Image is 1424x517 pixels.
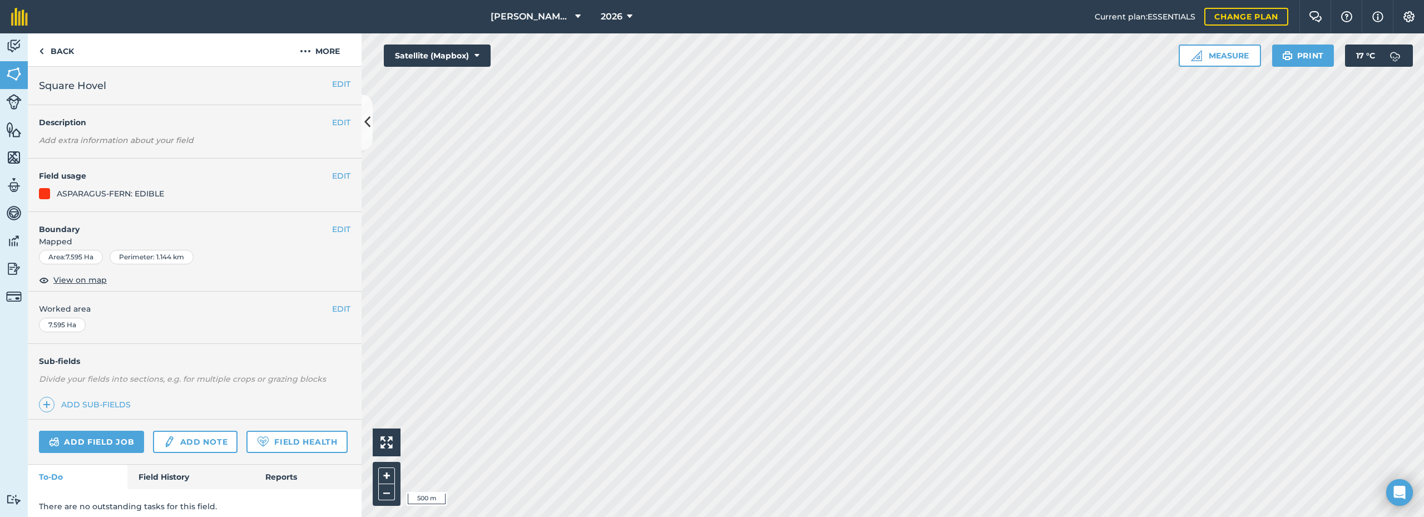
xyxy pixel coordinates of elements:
[332,170,350,182] button: EDIT
[6,38,22,55] img: svg+xml;base64,PD94bWwgdmVyc2lvbj0iMS4wIiBlbmNvZGluZz0idXRmLTgiPz4KPCEtLSBHZW5lcmF0b3I6IEFkb2JlIE...
[1191,50,1202,61] img: Ruler icon
[6,233,22,249] img: svg+xml;base64,PD94bWwgdmVyc2lvbj0iMS4wIiBlbmNvZGluZz0idXRmLTgiPz4KPCEtLSBHZW5lcmF0b3I6IEFkb2JlIE...
[378,467,395,484] button: +
[43,398,51,411] img: svg+xml;base64,PHN2ZyB4bWxucz0iaHR0cDovL3d3dy53My5vcmcvMjAwMC9zdmciIHdpZHRoPSIxNCIgaGVpZ2h0PSIyNC...
[1282,49,1293,62] img: svg+xml;base64,PHN2ZyB4bWxucz0iaHR0cDovL3d3dy53My5vcmcvMjAwMC9zdmciIHdpZHRoPSIxOSIgaGVpZ2h0PSIyNC...
[1356,45,1375,67] span: 17 ° C
[1340,11,1353,22] img: A question mark icon
[110,250,194,264] div: Perimeter : 1.144 km
[28,33,85,66] a: Back
[6,177,22,194] img: svg+xml;base64,PD94bWwgdmVyc2lvbj0iMS4wIiBlbmNvZGluZz0idXRmLTgiPz4KPCEtLSBHZW5lcmF0b3I6IEFkb2JlIE...
[254,465,362,489] a: Reports
[378,484,395,500] button: –
[6,260,22,277] img: svg+xml;base64,PD94bWwgdmVyc2lvbj0iMS4wIiBlbmNvZGluZz0idXRmLTgiPz4KPCEtLSBHZW5lcmF0b3I6IEFkb2JlIE...
[49,435,60,449] img: svg+xml;base64,PD94bWwgdmVyc2lvbj0iMS4wIiBlbmNvZGluZz0idXRmLTgiPz4KPCEtLSBHZW5lcmF0b3I6IEFkb2JlIE...
[1179,45,1261,67] button: Measure
[332,223,350,235] button: EDIT
[6,121,22,138] img: svg+xml;base64,PHN2ZyB4bWxucz0iaHR0cDovL3d3dy53My5vcmcvMjAwMC9zdmciIHdpZHRoPSI1NiIgaGVpZ2h0PSI2MC...
[39,318,86,332] div: 7.595 Ha
[163,435,175,449] img: svg+xml;base64,PD94bWwgdmVyc2lvbj0iMS4wIiBlbmNvZGluZz0idXRmLTgiPz4KPCEtLSBHZW5lcmF0b3I6IEFkb2JlIE...
[39,303,350,315] span: Worked area
[39,374,326,384] em: Divide your fields into sections, e.g. for multiple crops or grazing blocks
[1309,11,1322,22] img: Two speech bubbles overlapping with the left bubble in the forefront
[57,188,164,200] div: ASPARAGUS-FERN: EDIBLE
[39,431,144,453] a: Add field job
[332,78,350,90] button: EDIT
[246,431,347,453] a: Field Health
[1402,11,1416,22] img: A cog icon
[332,116,350,129] button: EDIT
[6,494,22,505] img: svg+xml;base64,PD94bWwgdmVyc2lvbj0iMS4wIiBlbmNvZGluZz0idXRmLTgiPz4KPCEtLSBHZW5lcmF0b3I6IEFkb2JlIE...
[300,45,311,58] img: svg+xml;base64,PHN2ZyB4bWxucz0iaHR0cDovL3d3dy53My5vcmcvMjAwMC9zdmciIHdpZHRoPSIyMCIgaGVpZ2h0PSIyNC...
[6,149,22,166] img: svg+xml;base64,PHN2ZyB4bWxucz0iaHR0cDovL3d3dy53My5vcmcvMjAwMC9zdmciIHdpZHRoPSI1NiIgaGVpZ2h0PSI2MC...
[1384,45,1406,67] img: svg+xml;base64,PD94bWwgdmVyc2lvbj0iMS4wIiBlbmNvZGluZz0idXRmLTgiPz4KPCEtLSBHZW5lcmF0b3I6IEFkb2JlIE...
[1095,11,1195,23] span: Current plan : ESSENTIALS
[601,10,622,23] span: 2026
[28,465,127,489] a: To-Do
[39,78,106,93] span: Square Hovel
[6,289,22,304] img: svg+xml;base64,PD94bWwgdmVyc2lvbj0iMS4wIiBlbmNvZGluZz0idXRmLTgiPz4KPCEtLSBHZW5lcmF0b3I6IEFkb2JlIE...
[39,116,350,129] h4: Description
[384,45,491,67] button: Satellite (Mapbox)
[1272,45,1334,67] button: Print
[1386,479,1413,506] div: Open Intercom Messenger
[28,355,362,367] h4: Sub-fields
[39,500,350,513] p: There are no outstanding tasks for this field.
[1345,45,1413,67] button: 17 °C
[39,45,44,58] img: svg+xml;base64,PHN2ZyB4bWxucz0iaHR0cDovL3d3dy53My5vcmcvMjAwMC9zdmciIHdpZHRoPSI5IiBoZWlnaHQ9IjI0Ii...
[6,205,22,221] img: svg+xml;base64,PD94bWwgdmVyc2lvbj0iMS4wIiBlbmNvZGluZz0idXRmLTgiPz4KPCEtLSBHZW5lcmF0b3I6IEFkb2JlIE...
[380,436,393,449] img: Four arrows, one pointing top left, one top right, one bottom right and the last bottom left
[53,274,107,286] span: View on map
[153,431,238,453] a: Add note
[28,212,332,235] h4: Boundary
[39,135,194,145] em: Add extra information about your field
[28,235,362,248] span: Mapped
[39,273,49,287] img: svg+xml;base64,PHN2ZyB4bWxucz0iaHR0cDovL3d3dy53My5vcmcvMjAwMC9zdmciIHdpZHRoPSIxOCIgaGVpZ2h0PSIyNC...
[11,8,28,26] img: fieldmargin Logo
[39,250,103,264] div: Area : 7.595 Ha
[6,66,22,82] img: svg+xml;base64,PHN2ZyB4bWxucz0iaHR0cDovL3d3dy53My5vcmcvMjAwMC9zdmciIHdpZHRoPSI1NiIgaGVpZ2h0PSI2MC...
[39,397,135,412] a: Add sub-fields
[491,10,571,23] span: [PERSON_NAME] Farm Life
[1204,8,1288,26] a: Change plan
[278,33,362,66] button: More
[332,303,350,315] button: EDIT
[1372,10,1383,23] img: svg+xml;base64,PHN2ZyB4bWxucz0iaHR0cDovL3d3dy53My5vcmcvMjAwMC9zdmciIHdpZHRoPSIxNyIgaGVpZ2h0PSIxNy...
[39,170,332,182] h4: Field usage
[39,273,107,287] button: View on map
[127,465,254,489] a: Field History
[6,94,22,110] img: svg+xml;base64,PD94bWwgdmVyc2lvbj0iMS4wIiBlbmNvZGluZz0idXRmLTgiPz4KPCEtLSBHZW5lcmF0b3I6IEFkb2JlIE...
